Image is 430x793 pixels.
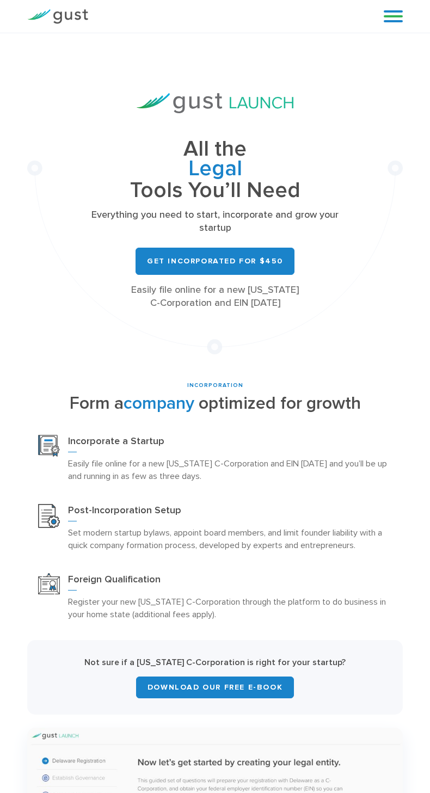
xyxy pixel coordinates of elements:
img: Gust Launch Logo [137,93,293,113]
h3: Incorporate a Startup [68,435,392,452]
h3: Foreign Qualification [68,573,392,591]
p: Set modern startup bylaws, appoint board members, and limit founder liability with a quick compan... [68,526,392,551]
p: Everything you need to start, incorporate and grow your startup [84,208,347,235]
span: Legal [84,159,347,181]
p: Register your new [US_STATE] C-Corporation through the platform to do business in your home state... [68,595,392,620]
span: company [124,393,194,414]
h2: Form a optimized for growth [27,394,403,413]
h1: All the Tools You’ll Need [84,139,347,201]
img: Post Incorporation Setup [38,504,60,527]
p: Not sure if a [US_STATE] C-Corporation is right for your startup? [44,656,386,668]
div: Easily file online for a new [US_STATE] C-Corporation and EIN [DATE] [84,284,347,310]
h3: Post-Incorporation Setup [68,504,392,521]
div: INCORPORATION [27,382,403,390]
a: Download Our Free E-Book [136,677,294,698]
p: Easily file online for a new [US_STATE] C-Corporation and EIN [DATE] and you’ll be up and running... [68,457,392,482]
img: Incorporation Icon [38,435,60,457]
img: Gust Logo [27,9,88,24]
a: Get Incorporated for $450 [136,248,294,275]
img: Foreign Qualification [38,573,60,594]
